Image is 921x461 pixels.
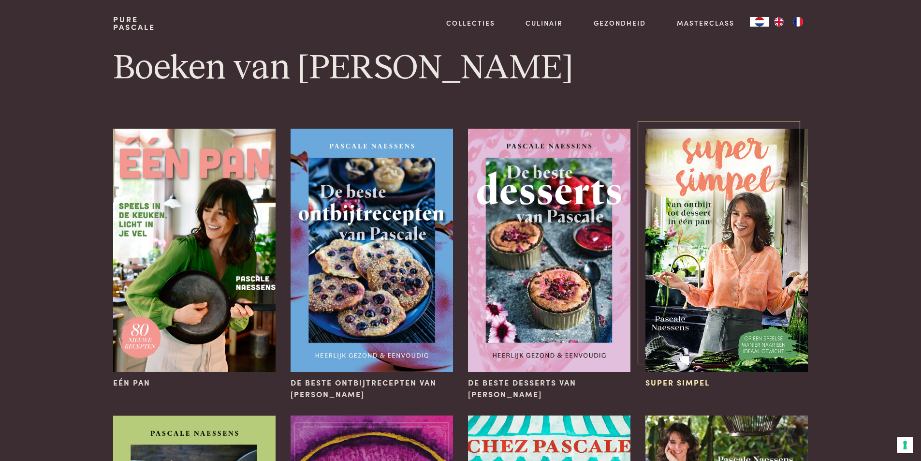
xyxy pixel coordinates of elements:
img: Super Simpel [645,129,807,372]
img: De beste ontbijtrecepten van Pascale [291,129,453,372]
ul: Language list [769,17,808,27]
h1: Boeken van [PERSON_NAME] [113,46,807,90]
div: Language [750,17,769,27]
a: De beste ontbijtrecepten van Pascale De beste ontbijtrecepten van [PERSON_NAME] [291,129,453,400]
span: De beste ontbijtrecepten van [PERSON_NAME] [291,377,453,400]
a: FR [789,17,808,27]
img: De beste desserts van Pascale [468,129,630,372]
img: Eén pan [113,129,275,372]
a: Collecties [446,18,495,28]
a: Super Simpel Super Simpel [645,129,807,388]
a: PurePascale [113,15,155,31]
span: Super Simpel [645,377,710,388]
a: Eén pan Eén pan [113,129,275,388]
span: Eén pan [113,377,150,388]
a: Culinair [526,18,563,28]
span: De beste desserts van [PERSON_NAME] [468,377,630,400]
a: Gezondheid [594,18,646,28]
a: EN [769,17,789,27]
button: Uw voorkeuren voor toestemming voor trackingtechnologieën [897,437,913,453]
aside: Language selected: Nederlands [750,17,808,27]
a: NL [750,17,769,27]
a: De beste desserts van Pascale De beste desserts van [PERSON_NAME] [468,129,630,400]
a: Masterclass [677,18,734,28]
